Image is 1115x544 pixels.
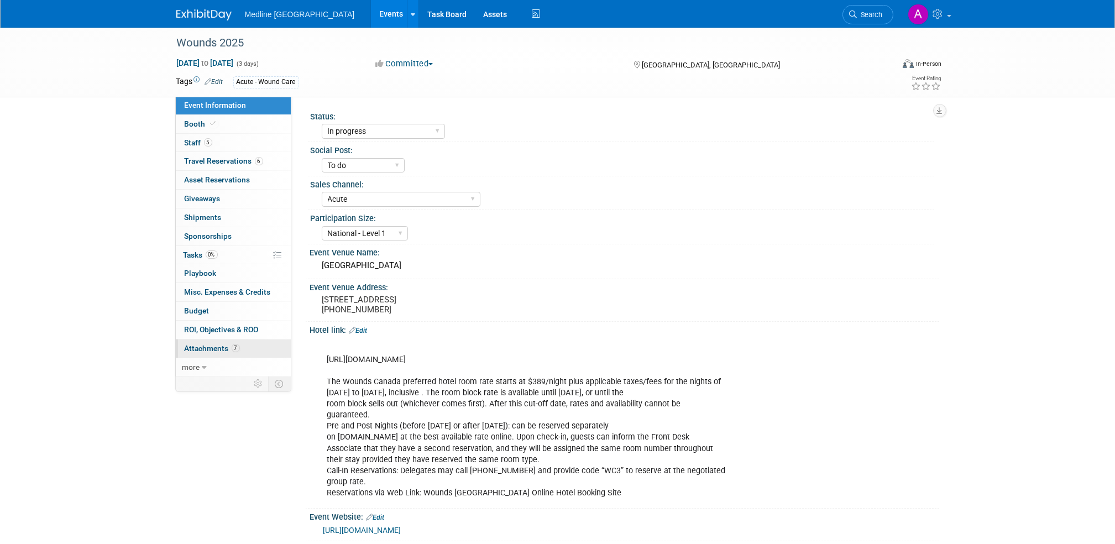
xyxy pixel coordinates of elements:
div: Participation Size: [311,210,934,224]
span: (3 days) [236,60,259,67]
div: Sales Channel: [311,176,934,190]
a: Attachments7 [176,339,291,358]
span: Tasks [184,250,218,259]
span: 6 [255,157,263,165]
a: Travel Reservations6 [176,152,291,170]
span: Misc. Expenses & Credits [185,287,271,296]
span: Shipments [185,213,222,222]
a: Asset Reservations [176,171,291,189]
a: Booth [176,115,291,133]
a: Giveaways [176,190,291,208]
div: Event Format [828,57,942,74]
a: Budget [176,302,291,320]
span: Sponsorships [185,232,232,240]
span: Event Information [185,101,247,109]
a: Event Information [176,96,291,114]
span: 5 [204,138,212,147]
span: Search [857,11,883,19]
a: Search [842,5,893,24]
div: [GEOGRAPHIC_DATA] [318,257,931,274]
div: Hotel link: [310,322,939,336]
span: Attachments [185,344,240,353]
div: Event Venue Address: [310,279,939,293]
span: Booth [185,119,218,128]
img: Angela Douglas [908,4,929,25]
td: Toggle Event Tabs [268,376,291,391]
a: ROI, Objectives & ROO [176,321,291,339]
i: Booth reservation complete [211,121,216,127]
pre: [STREET_ADDRESS] [PHONE_NUMBER] [322,295,560,315]
button: Committed [371,58,437,70]
span: more [182,363,200,372]
div: Acute - Wound Care [233,76,299,88]
span: Asset Reservations [185,175,250,184]
a: Sponsorships [176,227,291,245]
img: Format-Inperson.png [903,59,914,68]
span: Playbook [185,269,217,278]
span: Medline [GEOGRAPHIC_DATA] [245,10,355,19]
a: [URL][DOMAIN_NAME] [323,526,401,535]
div: Status: [311,108,934,122]
td: Tags [176,76,223,88]
a: Edit [349,327,368,334]
span: to [200,59,211,67]
a: Edit [205,78,223,86]
span: [GEOGRAPHIC_DATA], [GEOGRAPHIC_DATA] [642,61,780,69]
div: Social Post: [311,142,934,156]
div: Event Rating [911,76,941,81]
a: Edit [367,514,385,521]
span: 0% [206,250,218,259]
div: In-Person [915,60,941,68]
span: Staff [185,138,212,147]
a: Staff5 [176,134,291,152]
a: more [176,358,291,376]
span: ROI, Objectives & ROO [185,325,259,334]
div: Event Website: [310,509,939,523]
a: Tasks0% [176,246,291,264]
a: Shipments [176,208,291,227]
a: Misc. Expenses & Credits [176,283,291,301]
span: 7 [232,344,240,352]
span: Budget [185,306,210,315]
td: Personalize Event Tab Strip [249,376,269,391]
a: Playbook [176,264,291,283]
span: Giveaways [185,194,221,203]
div: [URL][DOMAIN_NAME] The Wounds Canada preferred hotel room rate starts at $389/night plus applicab... [320,338,818,504]
div: Wounds 2025 [173,33,877,53]
span: Travel Reservations [185,156,263,165]
img: ExhibitDay [176,9,232,20]
div: Event Venue Name: [310,244,939,258]
span: [DATE] [DATE] [176,58,234,68]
